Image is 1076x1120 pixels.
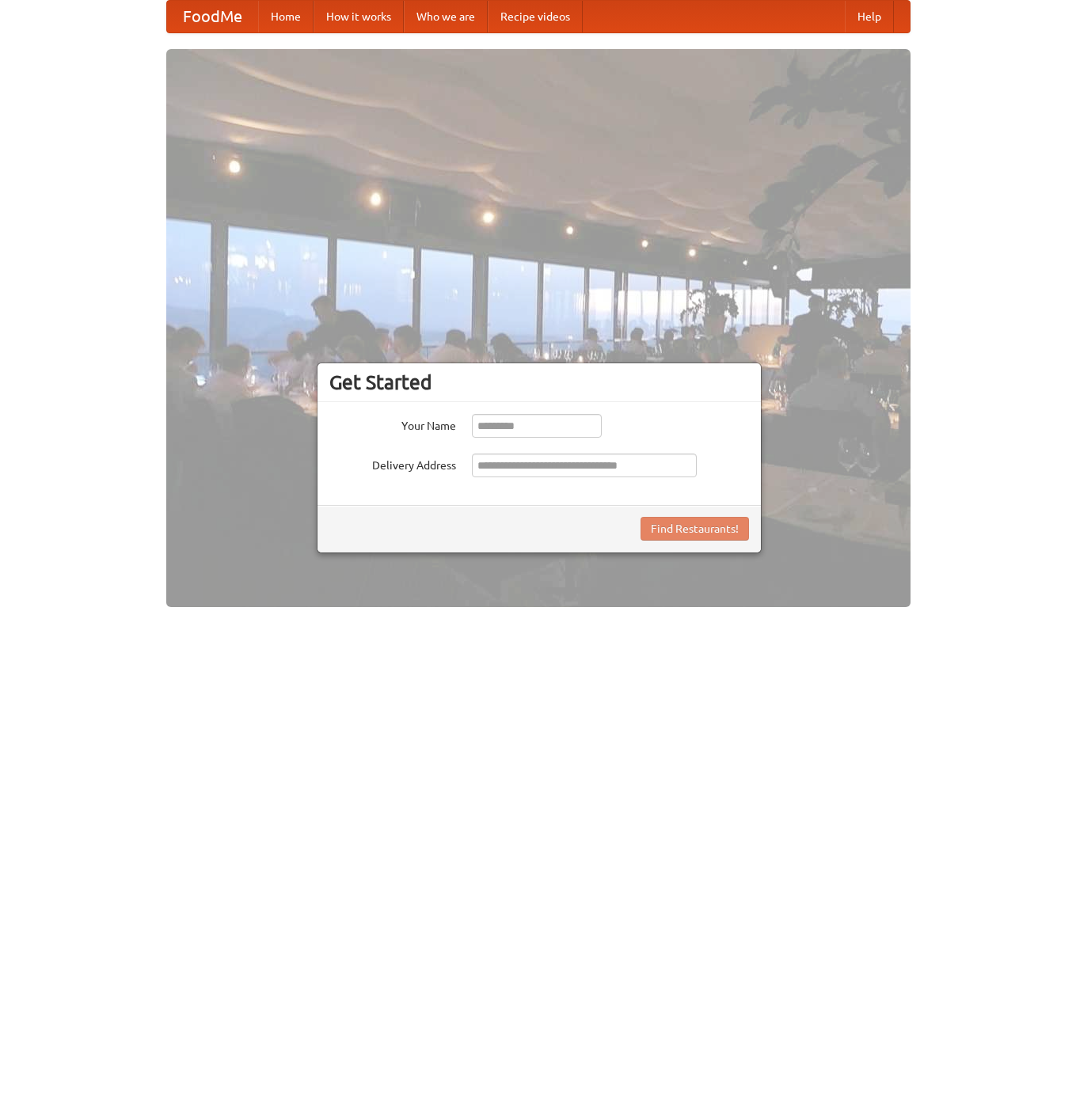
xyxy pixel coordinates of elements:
[314,1,404,32] a: How it works
[641,517,749,541] button: Find Restaurants!
[329,454,456,473] label: Delivery Address
[167,1,258,32] a: FoodMe
[488,1,583,32] a: Recipe videos
[329,414,456,434] label: Your Name
[845,1,894,32] a: Help
[404,1,488,32] a: Who we are
[258,1,314,32] a: Home
[329,370,749,394] h3: Get Started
